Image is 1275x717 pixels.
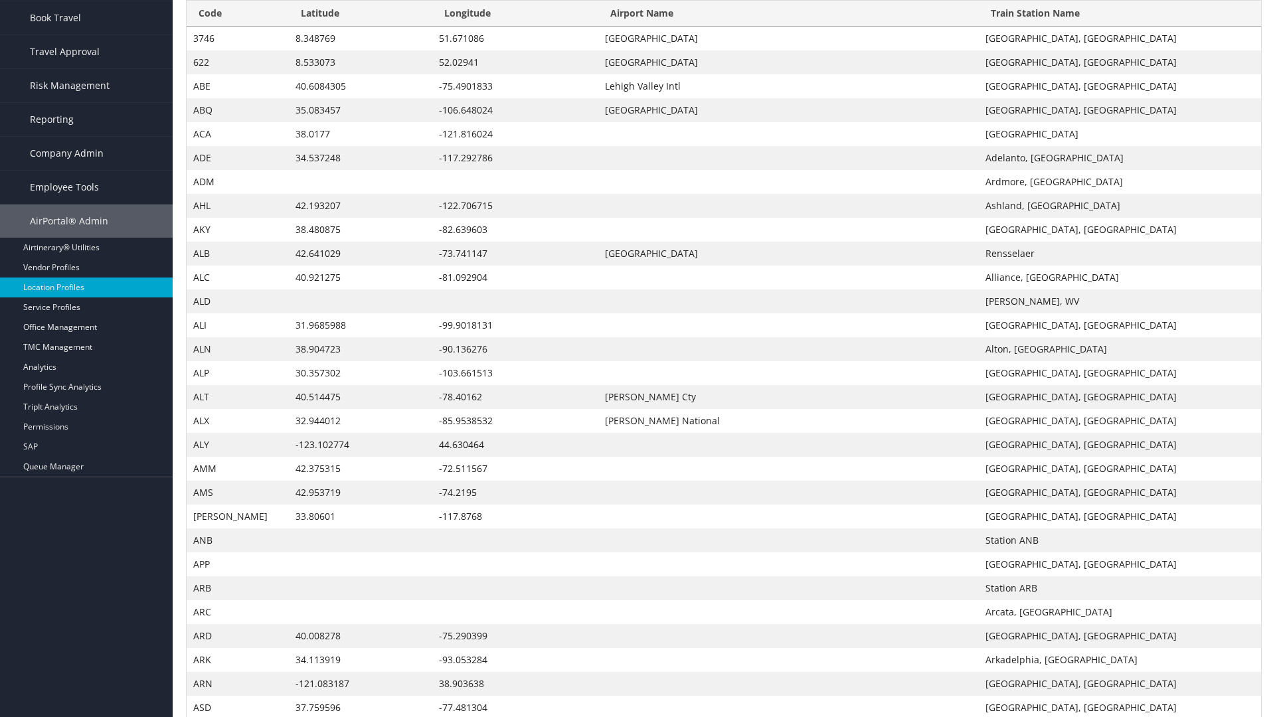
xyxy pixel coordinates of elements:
[187,457,289,481] td: AMM
[432,194,598,218] td: -122.706715
[289,409,433,433] td: 32.944012
[432,505,598,528] td: -117.8768
[598,27,978,50] td: [GEOGRAPHIC_DATA]
[979,98,1261,122] td: [GEOGRAPHIC_DATA], [GEOGRAPHIC_DATA]
[979,505,1261,528] td: [GEOGRAPHIC_DATA], [GEOGRAPHIC_DATA]
[432,433,598,457] td: 44.630464
[979,170,1261,194] td: Ardmore, [GEOGRAPHIC_DATA]
[979,481,1261,505] td: [GEOGRAPHIC_DATA], [GEOGRAPHIC_DATA]
[979,433,1261,457] td: [GEOGRAPHIC_DATA], [GEOGRAPHIC_DATA]
[30,35,100,68] span: Travel Approval
[289,50,433,74] td: 8.533073
[187,433,289,457] td: ALY
[432,50,598,74] td: 52.02941
[979,600,1261,624] td: Arcata, [GEOGRAPHIC_DATA]
[432,98,598,122] td: -106.648024
[979,194,1261,218] td: Ashland, [GEOGRAPHIC_DATA]
[979,672,1261,696] td: [GEOGRAPHIC_DATA], [GEOGRAPHIC_DATA]
[979,337,1261,361] td: Alton, [GEOGRAPHIC_DATA]
[187,50,289,74] td: 622
[30,137,104,170] span: Company Admin
[289,457,433,481] td: 42.375315
[187,552,289,576] td: APP
[979,457,1261,481] td: [GEOGRAPHIC_DATA], [GEOGRAPHIC_DATA]
[30,171,99,204] span: Employee Tools
[289,648,433,672] td: 34.113919
[979,266,1261,289] td: Alliance, [GEOGRAPHIC_DATA]
[187,385,289,409] td: ALT
[187,74,289,98] td: ABE
[30,204,108,238] span: AirPortal® Admin
[289,672,433,696] td: -121.083187
[289,505,433,528] td: 33.80601
[432,624,598,648] td: -75.290399
[979,122,1261,146] td: [GEOGRAPHIC_DATA]
[289,27,433,50] td: 8.348769
[432,27,598,50] td: 51.671086
[289,481,433,505] td: 42.953719
[289,194,433,218] td: 42.193207
[432,672,598,696] td: 38.903638
[187,218,289,242] td: AKY
[289,266,433,289] td: 40.921275
[289,242,433,266] td: 42.641029
[187,361,289,385] td: ALP
[979,50,1261,74] td: [GEOGRAPHIC_DATA], [GEOGRAPHIC_DATA]
[432,266,598,289] td: -81.092904
[30,69,110,102] span: Risk Management
[187,409,289,433] td: ALX
[187,528,289,552] td: ANB
[187,576,289,600] td: ARB
[187,648,289,672] td: ARK
[289,146,433,170] td: 34.537248
[432,1,598,27] th: Longitude: activate to sort column ascending
[289,98,433,122] td: 35.083457
[432,74,598,98] td: -75.4901833
[979,576,1261,600] td: Station ARB
[432,409,598,433] td: -85.9538532
[187,146,289,170] td: ADE
[979,624,1261,648] td: [GEOGRAPHIC_DATA], [GEOGRAPHIC_DATA]
[432,481,598,505] td: -74.2195
[432,648,598,672] td: -93.053284
[187,600,289,624] td: ARC
[979,648,1261,672] td: Arkadelphia, [GEOGRAPHIC_DATA]
[187,194,289,218] td: AHL
[187,672,289,696] td: ARN
[979,242,1261,266] td: Rensselaer
[598,74,978,98] td: Lehigh Valley Intl
[432,122,598,146] td: -121.816024
[432,337,598,361] td: -90.136276
[187,505,289,528] td: [PERSON_NAME]
[979,146,1261,170] td: Adelanto, [GEOGRAPHIC_DATA]
[432,313,598,337] td: -99.9018131
[979,313,1261,337] td: [GEOGRAPHIC_DATA], [GEOGRAPHIC_DATA]
[598,98,978,122] td: [GEOGRAPHIC_DATA]
[289,337,433,361] td: 38.904723
[187,122,289,146] td: ACA
[979,289,1261,313] td: [PERSON_NAME], WV
[979,27,1261,50] td: [GEOGRAPHIC_DATA], [GEOGRAPHIC_DATA]
[432,457,598,481] td: -72.511567
[187,266,289,289] td: ALC
[979,1,1261,27] th: Train Station Name: activate to sort column ascending
[187,27,289,50] td: 3746
[187,481,289,505] td: AMS
[187,170,289,194] td: ADM
[187,98,289,122] td: ABQ
[187,624,289,648] td: ARD
[187,313,289,337] td: ALI
[289,433,433,457] td: -123.102774
[30,103,74,136] span: Reporting
[30,1,81,35] span: Book Travel
[979,385,1261,409] td: [GEOGRAPHIC_DATA], [GEOGRAPHIC_DATA]
[598,242,978,266] td: [GEOGRAPHIC_DATA]
[289,624,433,648] td: 40.008278
[432,361,598,385] td: -103.661513
[187,337,289,361] td: ALN
[289,313,433,337] td: 31.9685988
[289,385,433,409] td: 40.514475
[979,74,1261,98] td: [GEOGRAPHIC_DATA], [GEOGRAPHIC_DATA]
[979,361,1261,385] td: [GEOGRAPHIC_DATA], [GEOGRAPHIC_DATA]
[979,218,1261,242] td: [GEOGRAPHIC_DATA], [GEOGRAPHIC_DATA]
